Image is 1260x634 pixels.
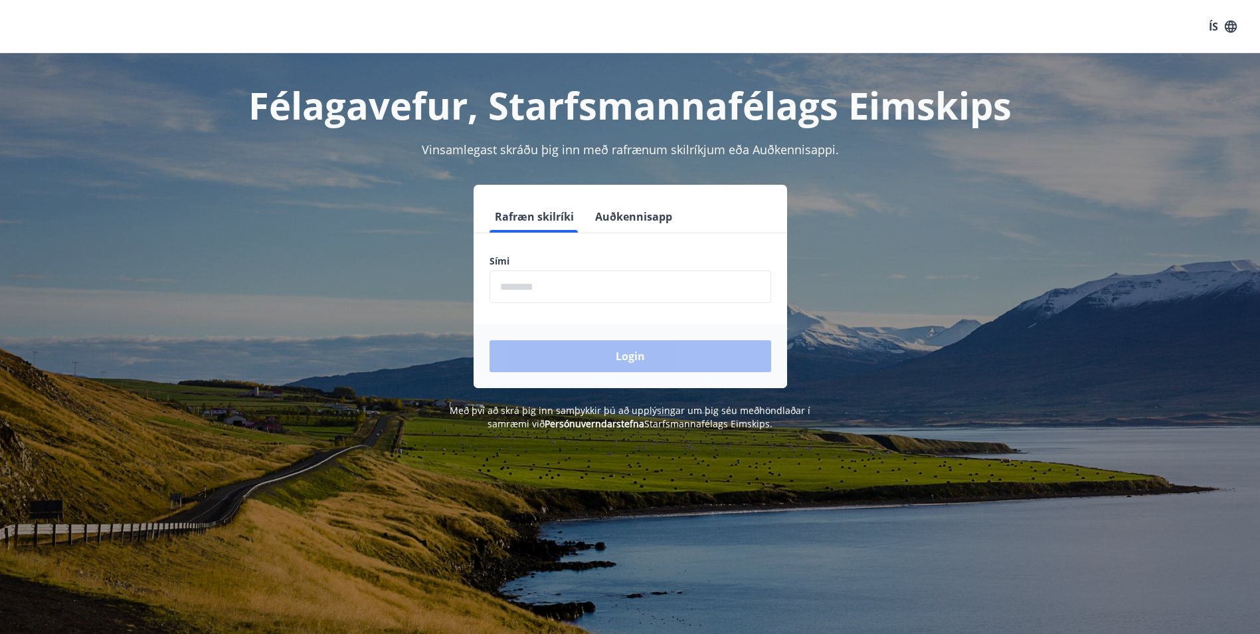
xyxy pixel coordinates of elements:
span: Með því að skrá þig inn samþykkir þú að upplýsingar um þig séu meðhöndlaðar í samræmi við Starfsm... [450,404,810,430]
span: Vinsamlegast skráðu þig inn með rafrænum skilríkjum eða Auðkennisappi. [422,142,839,158]
a: Persónuverndarstefna [545,417,644,430]
h1: Félagavefur, Starfsmannafélags Eimskips [168,80,1093,130]
button: Rafræn skilríki [490,201,579,233]
label: Sími [490,255,771,268]
button: ÍS [1202,15,1244,39]
button: Auðkennisapp [590,201,677,233]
